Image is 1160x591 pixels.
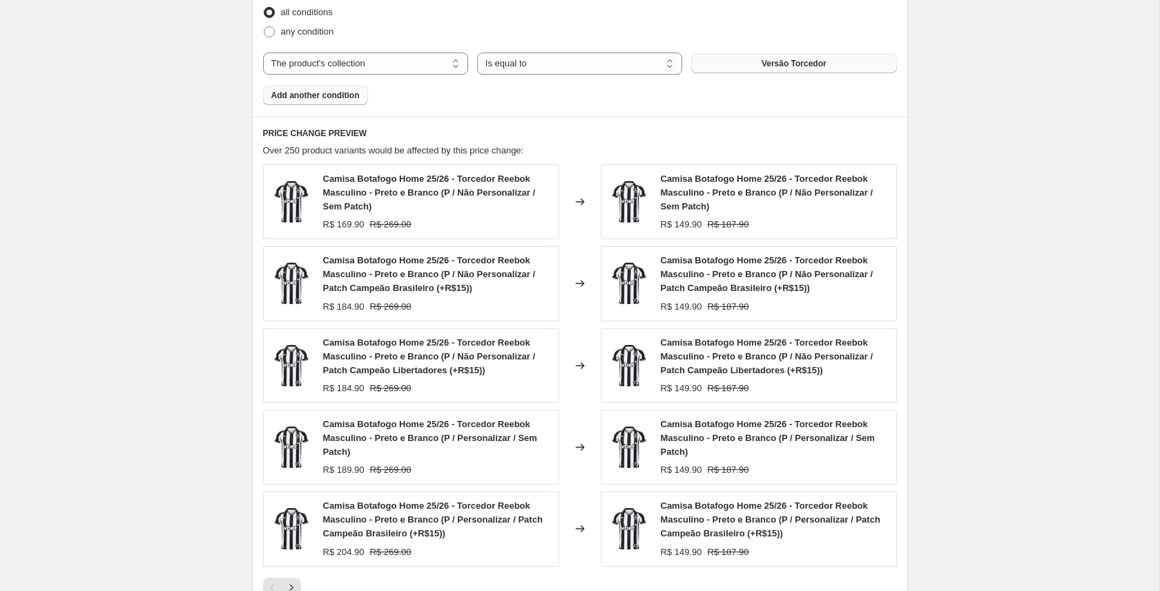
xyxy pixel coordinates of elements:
[271,426,312,468] img: image-photoroom-5-e87eb7d0660f08d3c517499073573667-1024-1024_80x.png
[271,90,360,101] span: Add another condition
[370,300,412,314] strike: R$ 269.00
[661,173,873,212] span: Camisa Botafogo Home 25/26 - Torcedor Reebok Masculino - Preto e Branco (P / Não Personalizar / S...
[661,545,702,559] div: R$ 149.90
[661,337,873,375] span: Camisa Botafogo Home 25/26 - Torcedor Reebok Masculino - Preto e Branco (P / Não Personalizar / P...
[661,255,873,293] span: Camisa Botafogo Home 25/26 - Torcedor Reebok Masculino - Preto e Branco (P / Não Personalizar / P...
[323,500,543,538] span: Camisa Botafogo Home 25/26 - Torcedor Reebok Masculino - Preto e Branco (P / Personalizar / Patch...
[370,382,412,395] strike: R$ 269.00
[323,255,536,293] span: Camisa Botafogo Home 25/26 - Torcedor Reebok Masculino - Preto e Branco (P / Não Personalizar / P...
[708,218,749,232] strike: R$ 187.90
[708,300,749,314] strike: R$ 187.90
[661,500,880,538] span: Camisa Botafogo Home 25/26 - Torcedor Reebok Masculino - Preto e Branco (P / Personalizar / Patch...
[370,463,412,477] strike: R$ 269.00
[323,463,365,477] div: R$ 189.90
[370,218,412,232] strike: R$ 269.00
[323,218,365,232] div: R$ 169.90
[263,86,368,105] button: Add another condition
[263,128,897,139] h6: PRICE CHANGE PREVIEW
[323,300,365,314] div: R$ 184.90
[661,300,702,314] div: R$ 149.90
[708,382,749,395] strike: R$ 187.90
[271,263,312,304] img: image-photoroom-5-e87eb7d0660f08d3c517499073573667-1024-1024_80x.png
[271,508,312,550] img: image-photoroom-5-e87eb7d0660f08d3c517499073573667-1024-1024_80x.png
[762,58,826,69] span: Versão Torcedor
[608,508,650,550] img: image-photoroom-5-e87eb7d0660f08d3c517499073573667-1024-1024_80x.png
[708,545,749,559] strike: R$ 187.90
[661,419,875,457] span: Camisa Botafogo Home 25/26 - Torcedor Reebok Masculino - Preto e Branco (P / Personalizar / Sem P...
[608,263,650,304] img: image-photoroom-5-e87eb7d0660f08d3c517499073573667-1024-1024_80x.png
[323,382,365,395] div: R$ 184.90
[263,145,524,156] span: Over 250 product variants would be affected by this price change:
[323,173,536,212] span: Camisa Botafogo Home 25/26 - Torcedor Reebok Masculino - Preto e Branco (P / Não Personalizar / S...
[608,345,650,386] img: image-photoroom-5-e87eb7d0660f08d3c517499073573667-1024-1024_80x.png
[370,545,412,559] strike: R$ 269.00
[281,7,333,17] span: all conditions
[661,218,702,232] div: R$ 149.90
[661,463,702,477] div: R$ 149.90
[608,426,650,468] img: image-photoroom-5-e87eb7d0660f08d3c517499073573667-1024-1024_80x.png
[691,54,896,73] button: Versão Torcedor
[323,419,537,457] span: Camisa Botafogo Home 25/26 - Torcedor Reebok Masculino - Preto e Branco (P / Personalizar / Sem P...
[323,337,536,375] span: Camisa Botafogo Home 25/26 - Torcedor Reebok Masculino - Preto e Branco (P / Não Personalizar / P...
[271,181,312,223] img: image-photoroom-5-e87eb7d0660f08d3c517499073573667-1024-1024_80x.png
[608,181,650,223] img: image-photoroom-5-e87eb7d0660f08d3c517499073573667-1024-1024_80x.png
[661,382,702,395] div: R$ 149.90
[708,463,749,477] strike: R$ 187.90
[323,545,365,559] div: R$ 204.90
[281,26,334,37] span: any condition
[271,345,312,386] img: image-photoroom-5-e87eb7d0660f08d3c517499073573667-1024-1024_80x.png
